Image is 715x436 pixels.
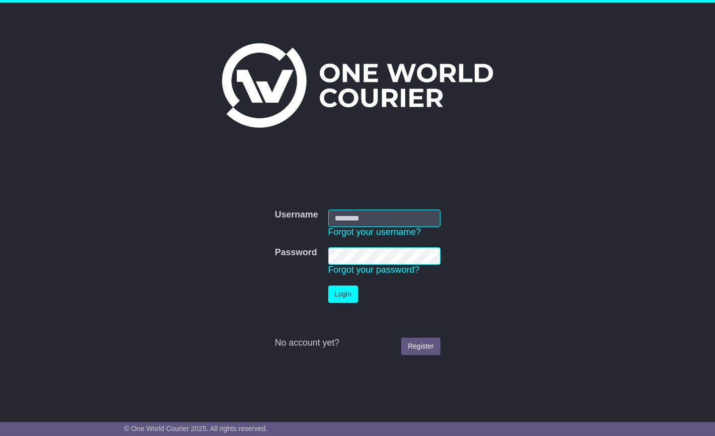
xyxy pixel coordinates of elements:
[275,210,318,220] label: Username
[328,227,421,237] a: Forgot your username?
[328,286,358,303] button: Login
[275,338,440,349] div: No account yet?
[275,247,317,258] label: Password
[222,43,493,128] img: One World
[401,338,440,355] a: Register
[328,265,420,275] a: Forgot your password?
[124,425,268,433] span: © One World Courier 2025. All rights reserved.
